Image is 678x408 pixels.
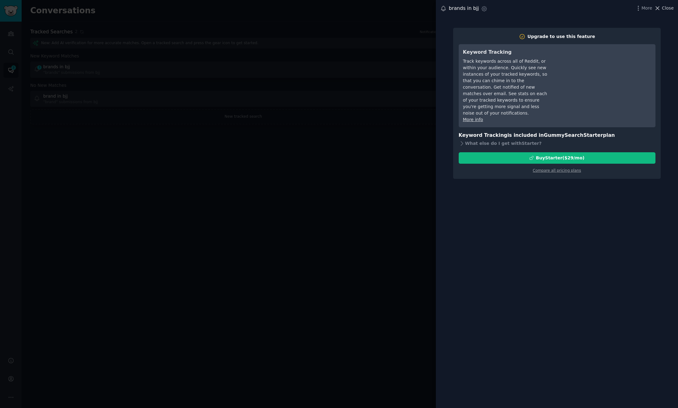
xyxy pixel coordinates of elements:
[449,5,479,12] div: brands in bjj
[558,48,651,95] iframe: YouTube video player
[635,5,652,11] button: More
[463,48,550,56] h3: Keyword Tracking
[463,58,550,116] div: Track keywords across all of Reddit, or within your audience. Quickly see new instances of your t...
[662,5,674,11] span: Close
[533,168,581,173] a: Compare all pricing plans
[528,33,595,40] div: Upgrade to use this feature
[459,139,655,148] div: What else do I get with Starter ?
[642,5,652,11] span: More
[654,5,674,11] button: Close
[459,152,655,164] button: BuyStarter($29/mo)
[544,132,603,138] span: GummySearch Starter
[459,132,655,139] h3: Keyword Tracking is included in plan
[536,155,584,161] div: Buy Starter ($ 29 /mo )
[463,117,483,122] a: More info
